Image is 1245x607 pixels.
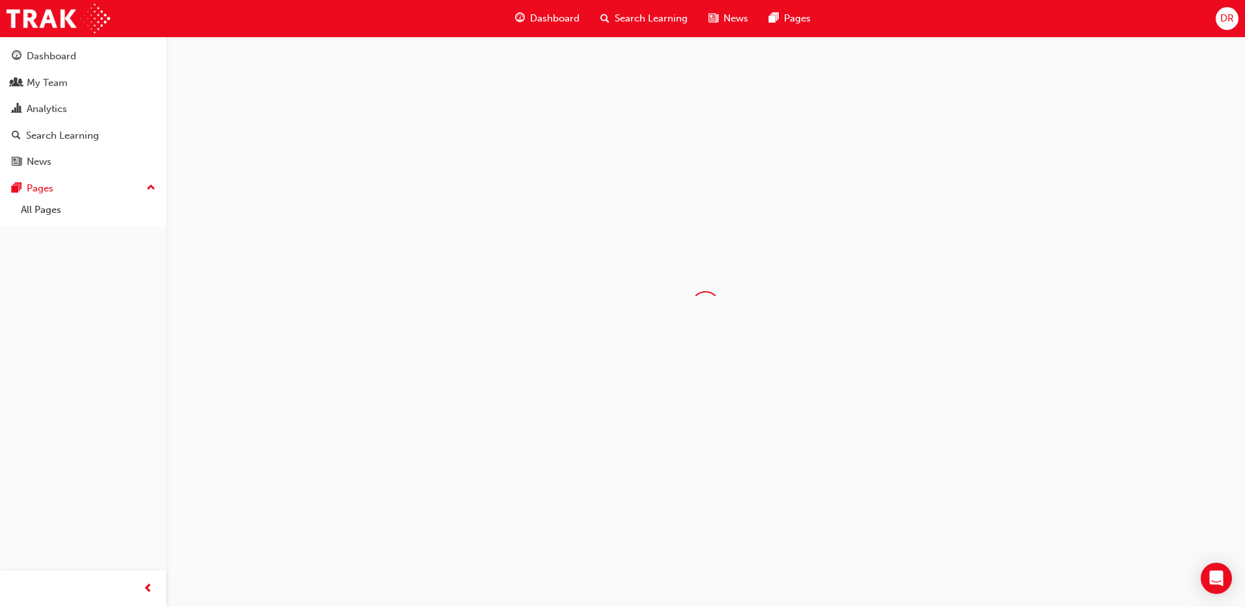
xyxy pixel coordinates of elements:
a: pages-iconPages [759,5,821,32]
span: guage-icon [515,10,525,27]
button: Pages [5,176,161,201]
div: Dashboard [27,49,76,64]
a: Analytics [5,97,161,121]
div: My Team [27,76,68,91]
button: DR [1216,7,1238,30]
button: DashboardMy TeamAnalyticsSearch LearningNews [5,42,161,176]
div: Analytics [27,102,67,117]
div: News [27,154,51,169]
span: people-icon [12,78,21,89]
span: Dashboard [530,11,580,26]
a: guage-iconDashboard [505,5,590,32]
span: pages-icon [12,183,21,195]
span: chart-icon [12,104,21,115]
span: news-icon [12,156,21,168]
div: Search Learning [26,128,99,143]
span: search-icon [12,130,21,142]
span: pages-icon [769,10,779,27]
a: All Pages [16,200,161,220]
a: My Team [5,71,161,95]
div: Pages [27,181,53,196]
a: Search Learning [5,124,161,148]
a: search-iconSearch Learning [590,5,698,32]
span: news-icon [708,10,718,27]
span: search-icon [600,10,609,27]
span: up-icon [147,180,156,197]
a: news-iconNews [698,5,759,32]
a: News [5,150,161,174]
span: prev-icon [143,581,153,597]
a: Dashboard [5,44,161,68]
span: Search Learning [615,11,688,26]
span: guage-icon [12,51,21,63]
div: Open Intercom Messenger [1201,563,1232,594]
span: News [723,11,748,26]
img: Trak [7,4,110,33]
span: DR [1220,11,1234,26]
span: Pages [784,11,811,26]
